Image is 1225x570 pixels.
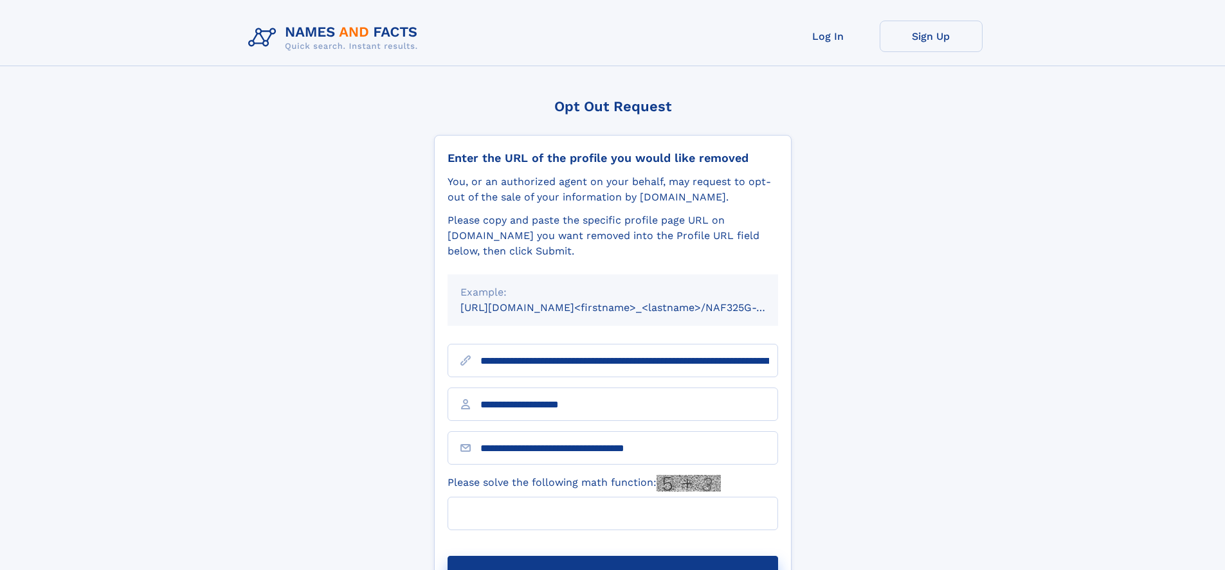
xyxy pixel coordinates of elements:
[434,98,792,114] div: Opt Out Request
[460,285,765,300] div: Example:
[448,174,778,205] div: You, or an authorized agent on your behalf, may request to opt-out of the sale of your informatio...
[448,213,778,259] div: Please copy and paste the specific profile page URL on [DOMAIN_NAME] you want removed into the Pr...
[777,21,880,52] a: Log In
[243,21,428,55] img: Logo Names and Facts
[460,301,803,314] small: [URL][DOMAIN_NAME]<firstname>_<lastname>/NAF325G-xxxxxxxx
[880,21,983,52] a: Sign Up
[448,475,721,492] label: Please solve the following math function:
[448,151,778,165] div: Enter the URL of the profile you would like removed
